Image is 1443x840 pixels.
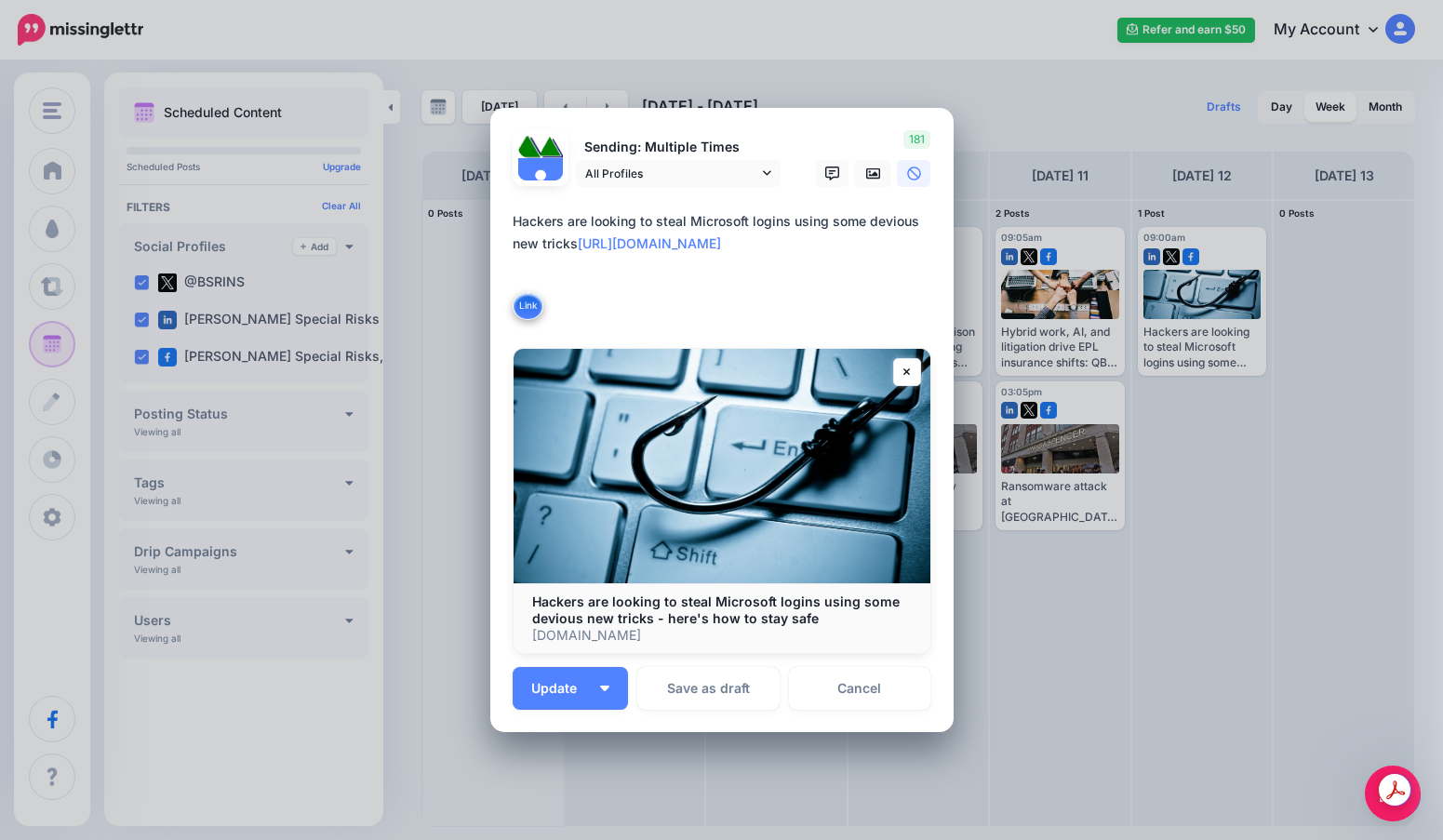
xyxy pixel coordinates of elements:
button: Link [513,292,543,320]
img: 379531_475505335829751_837246864_n-bsa122537.jpg [518,136,541,158]
span: All Profiles [585,164,758,183]
img: Hackers are looking to steal Microsoft logins using some devious new tricks - here's how to stay ... [514,349,930,583]
a: Cancel [789,667,931,710]
span: 181 [903,130,930,149]
button: Update [513,667,628,710]
a: All Profiles [576,160,781,187]
div: Hackers are looking to steal Microsoft logins using some devious new tricks [513,210,941,255]
b: Hackers are looking to steal Microsoft logins using some devious new tricks - here's how to stay ... [532,593,900,626]
img: user_default_image.png [518,158,563,203]
p: [DOMAIN_NAME] [532,627,912,644]
button: Save as draft [637,667,780,710]
p: Sending: Multiple Times [576,137,781,158]
img: 1Q3z5d12-75797.jpg [541,136,563,158]
span: Update [531,682,591,695]
img: arrow-down-white.png [600,686,609,691]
